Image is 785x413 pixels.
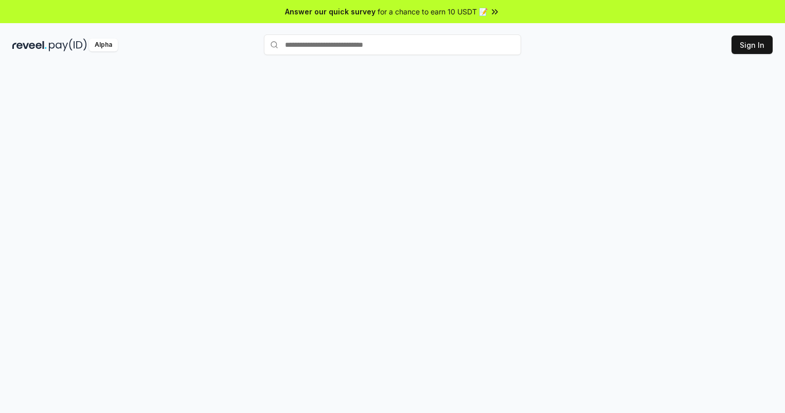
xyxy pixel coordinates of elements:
span: Answer our quick survey [285,6,376,17]
button: Sign In [732,35,773,54]
img: pay_id [49,39,87,51]
span: for a chance to earn 10 USDT 📝 [378,6,488,17]
div: Alpha [89,39,118,51]
img: reveel_dark [12,39,47,51]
